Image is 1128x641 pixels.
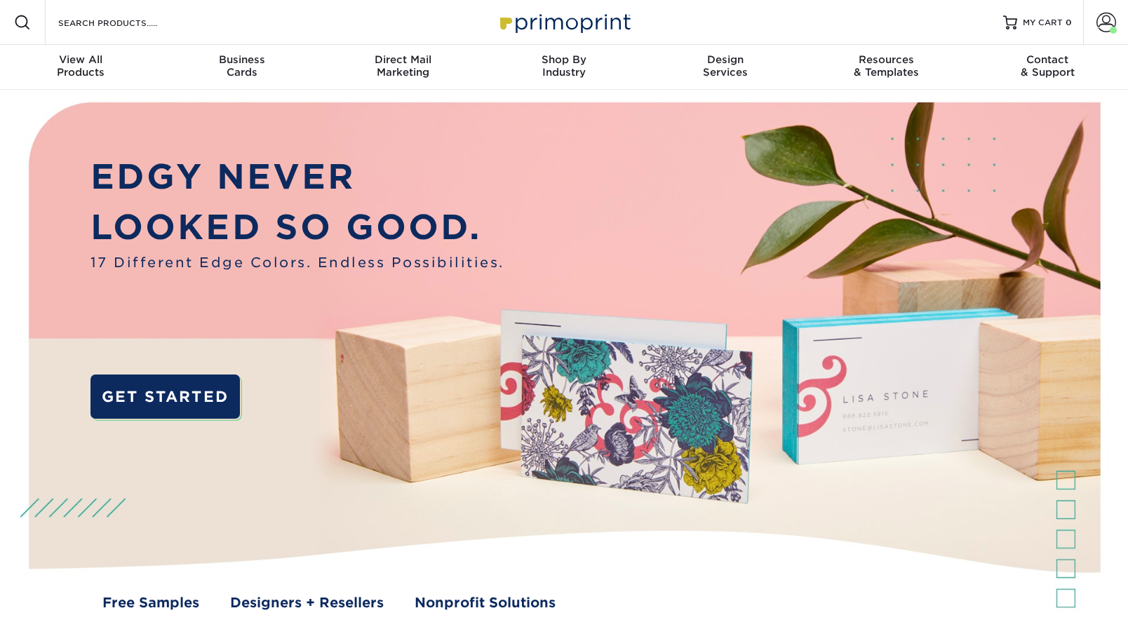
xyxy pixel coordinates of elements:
[161,53,323,79] div: Cards
[645,53,806,66] span: Design
[322,53,483,79] div: Marketing
[483,53,645,79] div: Industry
[483,45,645,90] a: Shop ByIndustry
[322,53,483,66] span: Direct Mail
[90,151,504,202] p: EDGY NEVER
[806,53,967,66] span: Resources
[161,53,323,66] span: Business
[102,593,199,613] a: Free Samples
[230,593,384,613] a: Designers + Resellers
[1023,17,1063,29] span: MY CART
[494,7,634,37] img: Primoprint
[415,593,556,613] a: Nonprofit Solutions
[967,53,1128,66] span: Contact
[806,53,967,79] div: & Templates
[90,375,240,419] a: GET STARTED
[90,252,504,273] span: 17 Different Edge Colors. Endless Possibilities.
[161,45,323,90] a: BusinessCards
[57,14,194,31] input: SEARCH PRODUCTS.....
[483,53,645,66] span: Shop By
[90,202,504,252] p: LOOKED SO GOOD.
[1066,18,1072,27] span: 0
[967,53,1128,79] div: & Support
[645,53,806,79] div: Services
[322,45,483,90] a: Direct MailMarketing
[967,45,1128,90] a: Contact& Support
[806,45,967,90] a: Resources& Templates
[645,45,806,90] a: DesignServices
